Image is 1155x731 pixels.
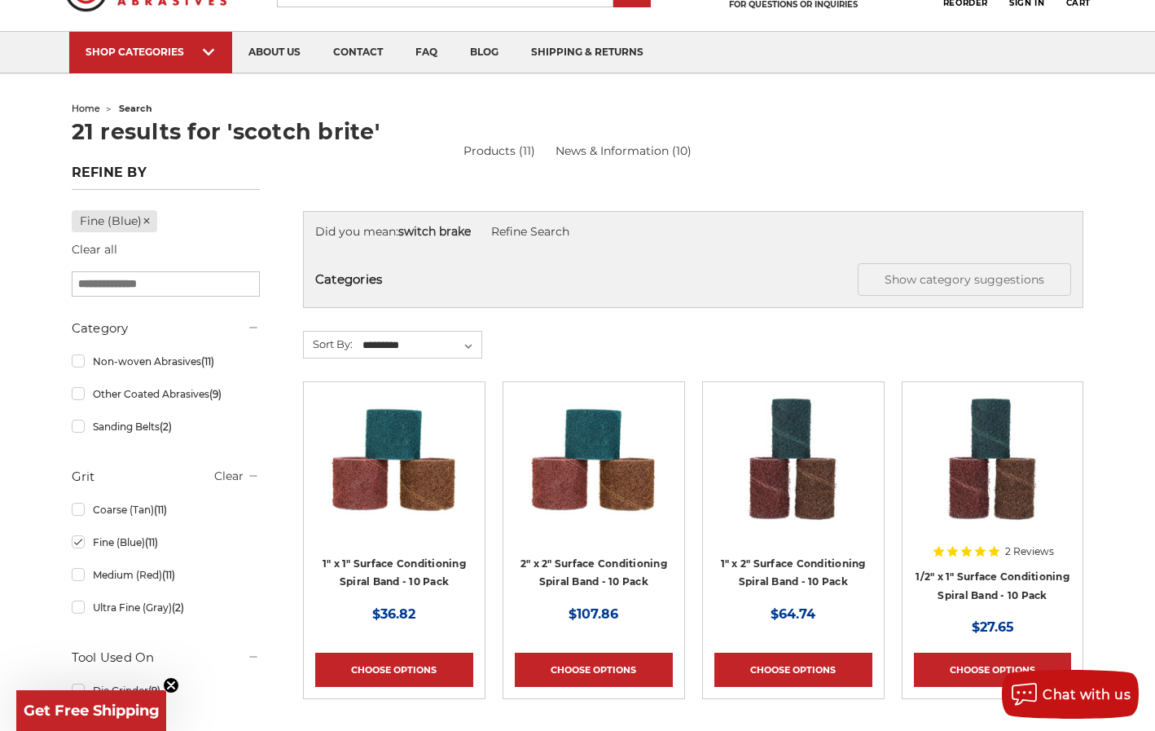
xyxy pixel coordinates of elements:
a: 2" x 2" Surface Conditioning Spiral Band - 10 Pack [520,557,667,588]
button: Close teaser [163,677,179,694]
a: Choose Options [714,653,872,687]
a: shipping & returns [515,32,660,73]
span: $107.86 [569,606,618,622]
a: Fine (Blue) [72,528,261,557]
a: Sanding Belts [72,412,261,441]
span: Chat with us [1043,687,1131,702]
a: News & Information (10) [556,143,692,160]
span: $27.65 [972,619,1014,635]
span: $64.74 [771,606,815,622]
a: 2" x 2" Scotch Brite Spiral Band [515,394,673,552]
a: 1/2" x 1" Surface Conditioning Spiral Band - 10 Pack [916,570,1069,601]
div: SHOP CATEGORIES [86,46,216,58]
a: 1" x 1" Surface Conditioning Spiral Band - 10 Pack [323,557,466,588]
a: Products (11) [463,143,535,158]
span: (2) [172,601,184,614]
label: Sort By: [304,332,353,356]
img: 1" x 1" Scotch Brite Spiral Band [329,394,459,524]
h5: Category [72,319,261,338]
span: (9) [148,685,160,697]
strong: switch brake [398,224,471,239]
a: Choose Options [315,653,473,687]
button: Show category suggestions [858,263,1071,296]
span: (11) [162,569,175,581]
a: Non-woven Abrasives [72,347,261,376]
h5: Grit [72,467,261,487]
a: Fine (Blue) [72,210,157,232]
h5: Refine by [72,165,261,190]
a: Die Grinder [72,676,261,705]
span: (11) [145,536,158,548]
a: Choose Options [515,653,673,687]
button: Chat with us [1002,670,1139,719]
a: faq [399,32,454,73]
span: (2) [160,421,172,433]
a: home [72,103,100,114]
span: (9) [209,388,222,400]
img: 2" x 2" Scotch Brite Spiral Band [529,394,659,524]
img: 1/2" x 1" Scotch Brite Spiral Band [928,394,1058,524]
a: Clear all [72,242,117,257]
span: search [119,103,152,114]
a: about us [232,32,317,73]
span: 2 Reviews [1005,547,1054,557]
a: 1" x 2" Scotch Brite Spiral Band [714,394,872,552]
a: 1/2" x 1" Scotch Brite Spiral Band [914,394,1072,552]
a: Choose Options [914,653,1072,687]
div: Get Free ShippingClose teaser [16,690,166,731]
a: Refine Search [491,224,569,239]
a: 1" x 2" Surface Conditioning Spiral Band - 10 Pack [721,557,866,588]
div: Did you mean: [315,223,1072,240]
span: (11) [201,355,214,368]
a: Medium (Red) [72,561,261,589]
select: Sort By: [360,333,481,358]
a: blog [454,32,515,73]
a: contact [317,32,399,73]
span: Get Free Shipping [24,702,160,720]
a: Other Coated Abrasives [72,380,261,408]
img: 1" x 2" Scotch Brite Spiral Band [728,394,859,524]
span: $36.82 [372,606,415,622]
h5: Categories [315,263,1072,296]
a: Ultra Fine (Gray) [72,593,261,622]
span: (11) [154,504,167,516]
a: Coarse (Tan) [72,495,261,524]
a: Clear [214,469,244,483]
h1: 21 results for 'scotch brite' [72,121,1084,143]
h5: Tool Used On [72,648,261,667]
a: 1" x 1" Scotch Brite Spiral Band [315,394,473,552]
